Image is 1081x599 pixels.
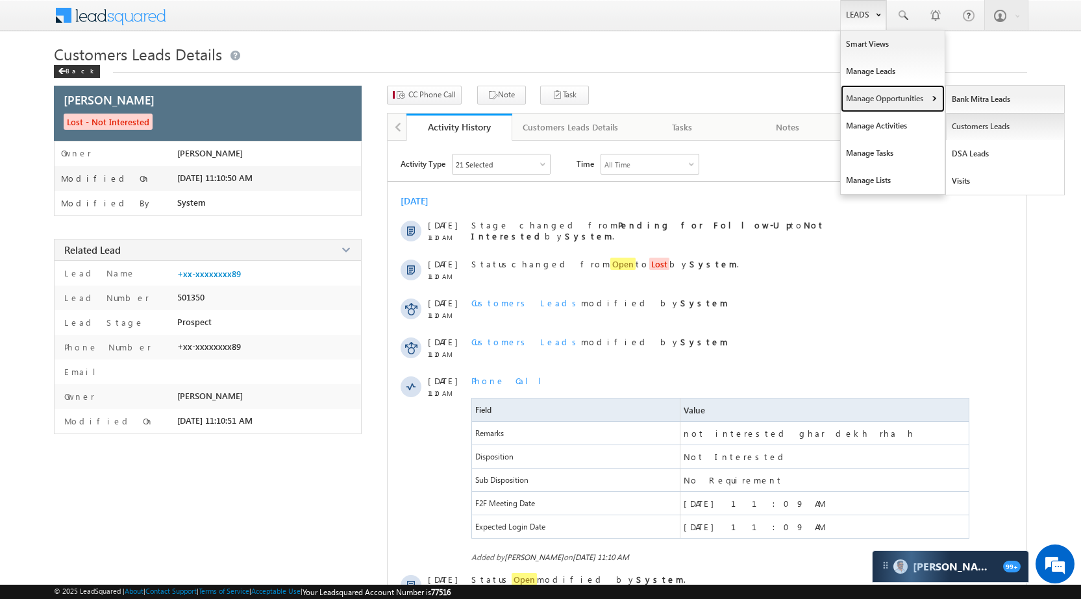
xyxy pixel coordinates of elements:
[684,451,788,462] span: Not Interested
[841,85,945,112] a: Manage Opportunities
[22,68,55,85] img: d_60004797649_company_0_60004797649
[177,341,241,352] span: +xx-xxxxxxxx89
[428,574,457,585] span: [DATE]
[736,114,841,141] a: Notes
[512,573,537,585] span: Open
[213,6,244,38] div: Minimize live chat window
[177,292,205,302] span: 501350
[475,428,504,438] span: Remarks
[177,269,241,279] a: +xx-xxxxxxxx89
[61,148,92,158] label: Owner
[573,552,629,562] span: [DATE] 11:10 AM
[946,140,1065,167] a: DSA Leads
[61,341,151,352] label: Phone Number
[303,587,451,597] span: Your Leadsquared Account Number is
[471,258,739,270] span: changed from to by .
[61,415,154,426] label: Modified On
[684,428,915,439] span: not interested ghar dekh rha h
[649,258,669,270] span: Lost
[471,552,972,562] span: Added by on
[841,112,945,140] a: Manage Activities
[475,475,528,485] span: Sub Disposition
[61,292,149,303] label: Lead Number
[472,492,680,515] span: F2F Meeting Date
[54,65,100,78] div: Back
[841,31,945,58] a: Smart Views
[946,167,1065,195] a: Visits
[61,173,151,184] label: Modified On
[68,68,218,85] div: Chat with us now
[946,86,1065,113] a: Bank Mitra Leads
[636,574,684,585] strong: System
[471,336,728,347] span: modified by
[428,297,457,308] span: [DATE]
[408,89,456,101] span: CC Phone Call
[456,160,493,169] div: 21 Selected
[684,521,825,532] span: [DATE] 11:09 AM
[577,154,594,173] span: Time
[684,474,783,485] span: No Requirement
[471,297,581,308] span: Customers Leads
[177,400,236,417] em: Start Chat
[61,366,106,377] label: Email
[177,173,253,183] span: [DATE] 11:10:50 AM
[61,198,153,208] label: Modified By
[177,197,206,208] span: System
[471,219,825,241] span: Stage changed from to by .
[893,559,908,574] img: Carter
[125,587,143,595] a: About
[475,405,491,415] span: Field
[416,121,503,133] div: Activity History
[61,267,136,278] label: Lead Name
[431,587,451,597] span: 77516
[177,415,253,426] span: [DATE] 11:10:51 AM
[504,552,564,562] span: [PERSON_NAME]
[684,404,705,415] span: Value
[472,515,680,538] span: Expected Login Date
[145,587,197,595] a: Contact Support
[401,195,443,207] div: [DATE]
[684,498,825,509] span: [DATE] 11:09 AM
[199,587,249,595] a: Terms of Service
[428,258,457,269] span: [DATE]
[475,452,514,461] span: Disposition
[61,317,144,328] label: Lead Stage
[251,587,301,595] a: Acceptable Use
[680,297,728,308] strong: System
[610,258,636,270] span: Open
[680,336,728,347] strong: System
[64,92,155,108] span: [PERSON_NAME]
[630,114,736,141] a: Tasks
[475,498,535,508] span: F2F Meeting Date
[640,119,724,135] div: Tasks
[540,86,589,104] button: Task
[512,114,630,141] a: Customers Leads Details
[746,119,830,135] div: Notes
[913,559,997,574] span: Carter
[841,58,945,85] a: Manage Leads
[618,219,790,230] strong: Pending for Follow-Up
[841,167,945,194] a: Manage Lists
[406,114,512,141] a: Activity History
[61,391,95,402] label: Owner
[472,445,680,468] span: Disposition
[17,120,237,389] textarea: Type your message and hit 'Enter'
[872,550,1029,583] div: carter-dragCarter[PERSON_NAME]99+
[428,389,467,397] span: 11:10 AM
[565,230,612,241] strong: System
[177,148,243,158] span: [PERSON_NAME]
[428,350,467,358] span: 11:10 AM
[690,258,737,269] strong: System
[472,469,680,491] span: Sub Disposition
[428,273,467,280] span: 11:10 AM
[471,573,686,585] span: Status modified by .
[453,154,550,174] div: Owner Changed,Status Changed,Stage Changed,Source Changed,Notes & 16 more..
[387,86,462,104] button: CC Phone Call
[472,422,680,445] span: Remarks
[64,243,121,256] span: Related Lead
[471,336,581,347] span: Customers Leads
[471,297,728,308] span: modified by
[604,160,630,169] div: All Time
[401,154,445,173] span: Activity Type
